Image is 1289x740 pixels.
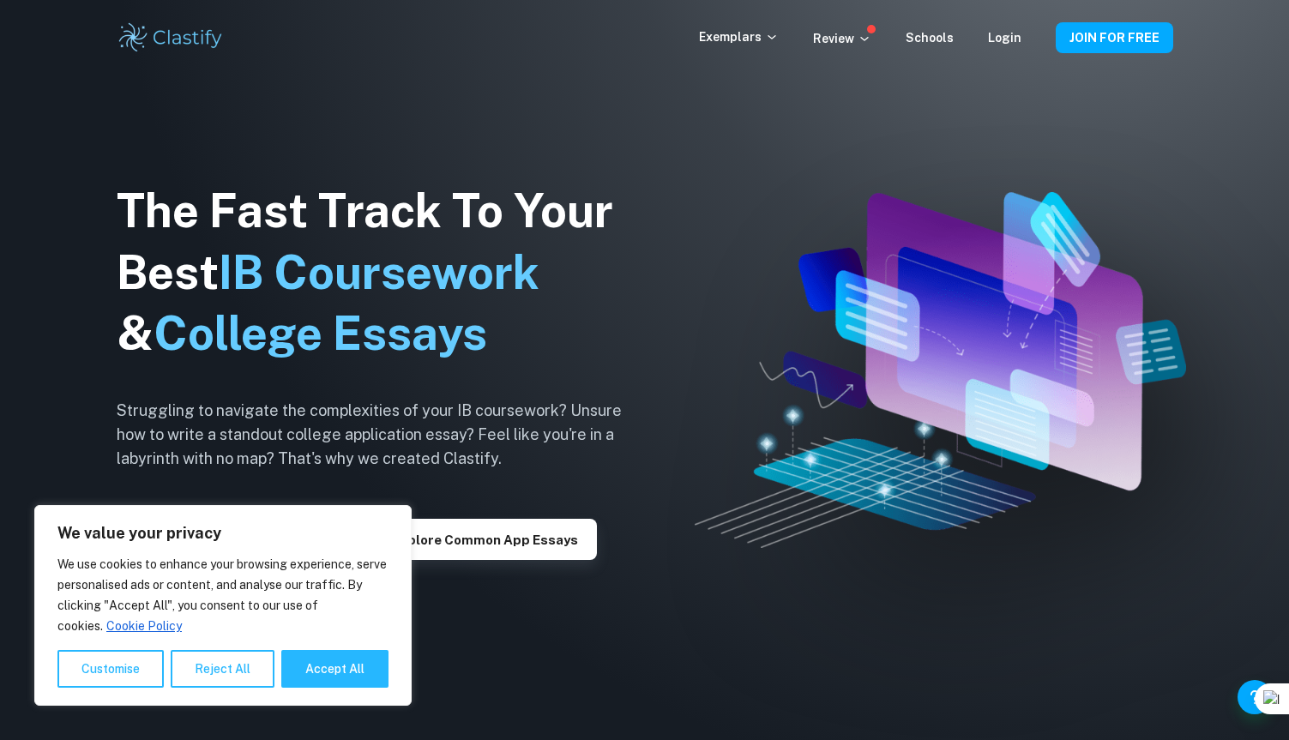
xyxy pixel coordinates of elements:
[1056,22,1173,53] button: JOIN FOR FREE
[57,650,164,688] button: Customise
[117,399,648,471] h6: Struggling to navigate the complexities of your IB coursework? Unsure how to write a standout col...
[281,650,389,688] button: Accept All
[373,519,597,560] button: Explore Common App essays
[57,554,389,636] p: We use cookies to enhance your browsing experience, serve personalised ads or content, and analys...
[117,21,226,55] img: Clastify logo
[373,531,597,547] a: Explore Common App essays
[171,650,274,688] button: Reject All
[117,180,648,365] h1: The Fast Track To Your Best &
[699,27,779,46] p: Exemplars
[1238,680,1272,714] button: Help and Feedback
[695,192,1186,547] img: Clastify hero
[906,31,954,45] a: Schools
[105,618,183,634] a: Cookie Policy
[57,523,389,544] p: We value your privacy
[34,505,412,706] div: We value your privacy
[219,245,539,299] span: IB Coursework
[154,306,487,360] span: College Essays
[813,29,871,48] p: Review
[988,31,1021,45] a: Login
